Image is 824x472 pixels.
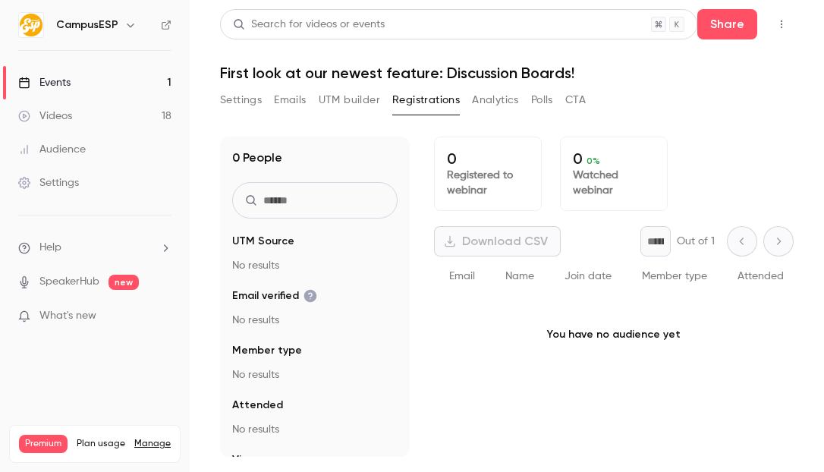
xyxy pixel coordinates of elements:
span: Email [449,271,475,282]
span: Name [505,271,534,282]
img: CampusESP [19,13,43,37]
span: Member type [642,271,707,282]
span: Member type [232,343,302,358]
button: Registrations [392,88,460,112]
button: CTA [565,88,586,112]
span: Email verified [232,288,317,304]
a: Manage [134,438,171,450]
span: Join date [565,271,612,282]
span: new [109,275,139,290]
div: Events [18,75,71,90]
p: No results [232,258,398,273]
span: Premium [19,435,68,453]
p: No results [232,422,398,437]
div: Audience [18,142,86,157]
button: UTM builder [319,88,380,112]
span: Attended [232,398,283,413]
p: Watched webinar [573,168,655,198]
button: Share [697,9,757,39]
button: Analytics [472,88,519,112]
iframe: Noticeable Trigger [153,310,171,323]
div: Search for videos or events [233,17,385,33]
p: Out of 1 [677,234,715,249]
span: Help [39,240,61,256]
p: 0 [573,149,655,168]
a: SpeakerHub [39,274,99,290]
button: Settings [220,88,262,112]
span: UTM Source [232,234,294,249]
p: No results [232,313,398,328]
h1: 0 People [232,149,282,167]
span: What's new [39,308,96,324]
p: You have no audience yet [434,297,794,373]
span: 0 % [587,156,600,166]
p: Registered to webinar [447,168,529,198]
h6: CampusESP [56,17,118,33]
span: Attended [738,271,784,282]
p: No results [232,367,398,382]
div: Videos [18,109,72,124]
div: Settings [18,175,79,190]
span: Plan usage [77,438,125,450]
span: Views [232,452,262,467]
p: 0 [447,149,529,168]
button: Emails [274,88,306,112]
li: help-dropdown-opener [18,240,171,256]
h1: First look at our newest feature: Discussion Boards! [220,64,794,82]
button: Polls [531,88,553,112]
